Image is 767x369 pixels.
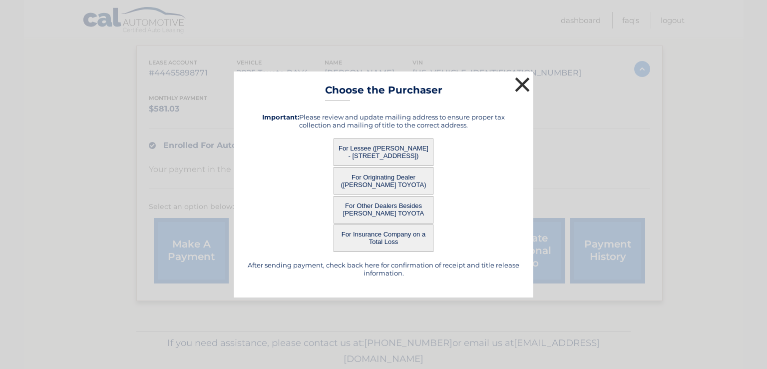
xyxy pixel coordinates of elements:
[334,196,433,223] button: For Other Dealers Besides [PERSON_NAME] TOYOTA
[334,138,433,166] button: For Lessee ([PERSON_NAME] - [STREET_ADDRESS])
[325,84,442,101] h3: Choose the Purchaser
[334,167,433,194] button: For Originating Dealer ([PERSON_NAME] TOYOTA)
[334,224,433,252] button: For Insurance Company on a Total Loss
[246,113,521,129] h5: Please review and update mailing address to ensure proper tax collection and mailing of title to ...
[246,261,521,277] h5: After sending payment, check back here for confirmation of receipt and title release information.
[262,113,299,121] strong: Important:
[512,74,532,94] button: ×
